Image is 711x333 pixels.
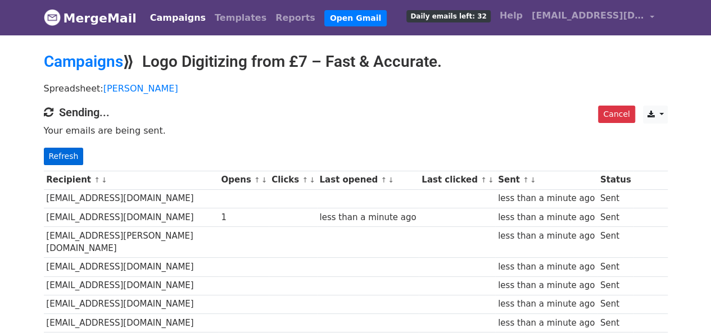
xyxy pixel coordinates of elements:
div: less than a minute ago [498,192,595,205]
a: ↓ [388,176,394,184]
a: ↓ [309,176,315,184]
a: ↑ [254,176,260,184]
span: [EMAIL_ADDRESS][DOMAIN_NAME] [532,9,644,22]
td: [EMAIL_ADDRESS][PERSON_NAME][DOMAIN_NAME] [44,226,219,258]
th: Last clicked [419,171,495,189]
a: Open Gmail [324,10,387,26]
td: [EMAIL_ADDRESS][DOMAIN_NAME] [44,208,219,226]
td: Sent [597,313,633,332]
div: 1 [221,211,266,224]
img: MergeMail logo [44,9,61,26]
th: Sent [495,171,597,189]
div: less than a minute ago [498,211,595,224]
td: Sent [597,208,633,226]
th: Opens [219,171,269,189]
div: less than a minute ago [498,298,595,311]
div: less than a minute ago [498,279,595,292]
a: [EMAIL_ADDRESS][DOMAIN_NAME] [527,4,659,31]
td: Sent [597,276,633,295]
a: ↑ [94,176,100,184]
a: ↓ [488,176,494,184]
h2: ⟫ Logo Digitizing from £7 – Fast & Accurate. [44,52,668,71]
a: ↑ [302,176,308,184]
a: MergeMail [44,6,137,30]
a: ↓ [530,176,536,184]
div: less than a minute ago [498,261,595,273]
td: [EMAIL_ADDRESS][DOMAIN_NAME] [44,276,219,295]
div: less than a minute ago [498,317,595,330]
td: [EMAIL_ADDRESS][DOMAIN_NAME] [44,189,219,208]
a: [PERSON_NAME] [103,83,178,94]
td: Sent [597,258,633,276]
th: Clicks [269,171,316,189]
th: Status [597,171,633,189]
a: Campaigns [146,7,210,29]
td: [EMAIL_ADDRESS][DOMAIN_NAME] [44,295,219,313]
th: Last opened [317,171,419,189]
div: less than a minute ago [319,211,416,224]
td: Sent [597,295,633,313]
div: less than a minute ago [498,230,595,243]
td: [EMAIL_ADDRESS][DOMAIN_NAME] [44,313,219,332]
th: Recipient [44,171,219,189]
td: Sent [597,189,633,208]
iframe: Chat Widget [655,279,711,333]
a: ↑ [481,176,487,184]
a: ↓ [101,176,107,184]
a: ↑ [381,176,387,184]
a: Daily emails left: 32 [402,4,495,27]
a: Help [495,4,527,27]
p: Spreadsheet: [44,83,668,94]
a: Cancel [598,106,635,123]
td: [EMAIL_ADDRESS][DOMAIN_NAME] [44,258,219,276]
a: Campaigns [44,52,123,71]
span: Daily emails left: 32 [406,10,490,22]
td: Sent [597,226,633,258]
a: Reports [271,7,320,29]
a: Templates [210,7,271,29]
h4: Sending... [44,106,668,119]
a: ↓ [261,176,268,184]
a: Refresh [44,148,84,165]
p: Your emails are being sent. [44,125,668,136]
a: ↑ [523,176,529,184]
